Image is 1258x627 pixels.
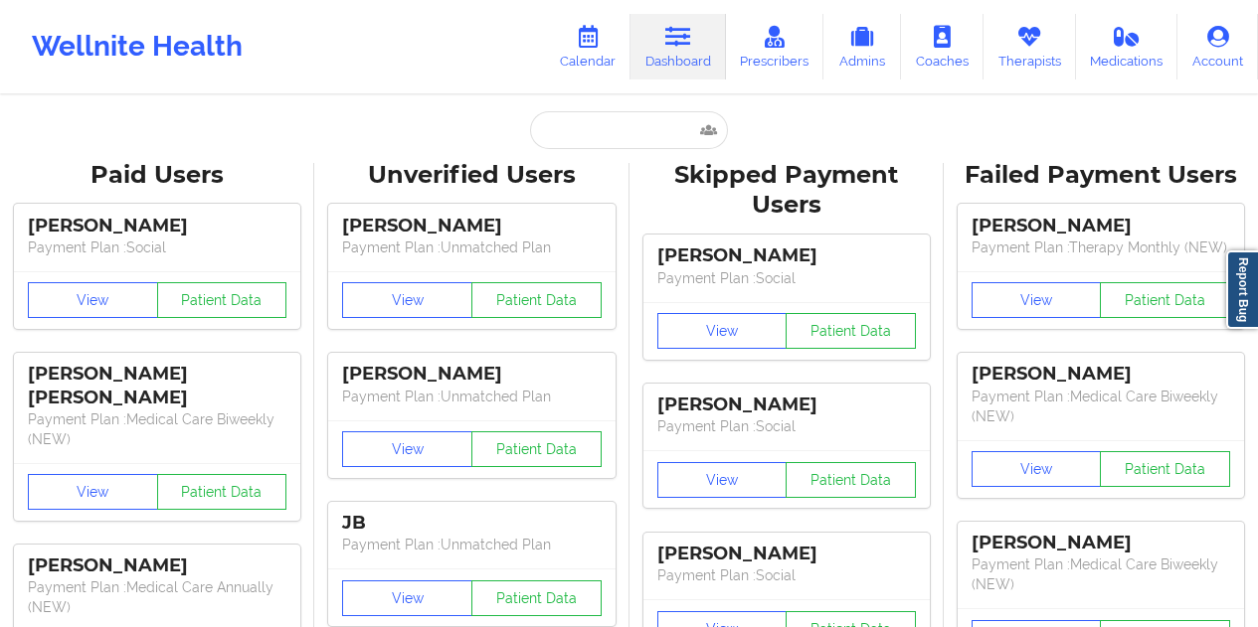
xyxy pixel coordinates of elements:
p: Payment Plan : Medical Care Biweekly (NEW) [28,409,286,449]
a: Therapists [984,14,1076,79]
p: Payment Plan : Medical Care Biweekly (NEW) [972,554,1230,594]
p: Payment Plan : Medical Care Annually (NEW) [28,577,286,617]
div: Unverified Users [328,160,615,191]
button: View [972,451,1102,487]
button: Patient Data [471,431,602,467]
p: Payment Plan : Unmatched Plan [342,387,601,406]
div: Skipped Payment Users [643,160,930,222]
button: Patient Data [1100,451,1230,487]
div: [PERSON_NAME] [342,363,601,386]
a: Calendar [545,14,630,79]
div: [PERSON_NAME] [PERSON_NAME] [28,363,286,408]
button: View [342,431,472,467]
div: [PERSON_NAME] [28,215,286,237]
a: Dashboard [630,14,726,79]
div: Paid Users [14,160,300,191]
a: Admins [823,14,901,79]
p: Payment Plan : Unmatched Plan [342,237,601,257]
button: Patient Data [471,282,602,318]
button: View [28,282,158,318]
div: JB [342,512,601,535]
a: Report Bug [1226,250,1258,329]
button: View [972,282,1102,318]
div: [PERSON_NAME] [342,215,601,237]
button: Patient Data [157,474,287,510]
div: Failed Payment Users [958,160,1244,191]
div: [PERSON_NAME] [657,393,916,416]
button: View [28,474,158,510]
p: Payment Plan : Social [28,237,286,257]
p: Payment Plan : Medical Care Biweekly (NEW) [972,387,1230,426]
button: Patient Data [157,282,287,318]
a: Account [1177,14,1258,79]
a: Prescribers [726,14,824,79]
button: View [342,580,472,616]
button: View [342,282,472,318]
p: Payment Plan : Social [657,565,916,585]
button: View [657,313,788,349]
button: Patient Data [786,313,916,349]
button: View [657,462,788,498]
button: Patient Data [786,462,916,498]
a: Coaches [901,14,984,79]
button: Patient Data [1100,282,1230,318]
div: [PERSON_NAME] [972,532,1230,554]
div: [PERSON_NAME] [972,363,1230,386]
p: Payment Plan : Unmatched Plan [342,535,601,554]
a: Medications [1076,14,1178,79]
p: Payment Plan : Social [657,416,916,436]
div: [PERSON_NAME] [657,543,916,565]
p: Payment Plan : Social [657,268,916,288]
div: [PERSON_NAME] [28,554,286,577]
p: Payment Plan : Therapy Monthly (NEW) [972,237,1230,257]
button: Patient Data [471,580,602,616]
div: [PERSON_NAME] [657,244,916,267]
div: [PERSON_NAME] [972,215,1230,237]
